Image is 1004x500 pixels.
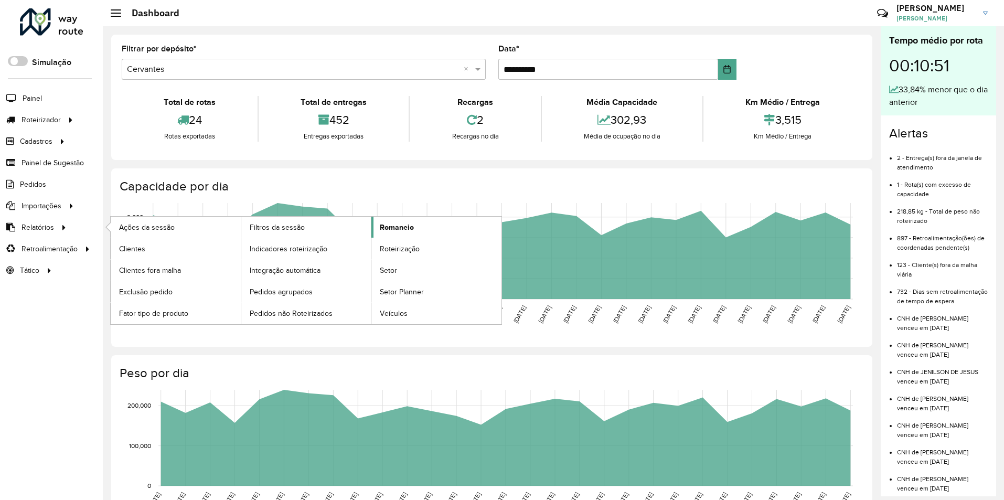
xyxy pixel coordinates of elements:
[111,238,241,259] a: Clientes
[544,131,700,142] div: Média de ocupação no dia
[119,243,145,254] span: Clientes
[119,222,175,233] span: Ações da sessão
[371,238,501,259] a: Roteirização
[20,179,46,190] span: Pedidos
[498,42,519,55] label: Data
[371,281,501,302] a: Setor Planner
[896,14,975,23] span: [PERSON_NAME]
[896,3,975,13] h3: [PERSON_NAME]
[261,131,406,142] div: Entregas exportadas
[124,96,255,109] div: Total de rotas
[129,442,151,449] text: 100,000
[241,217,371,238] a: Filtros da sessão
[147,482,151,489] text: 0
[119,265,181,276] span: Clientes fora malha
[897,252,988,279] li: 123 - Cliente(s) fora da malha viária
[889,34,988,48] div: Tempo médio por rota
[371,217,501,238] a: Romaneio
[889,48,988,83] div: 00:10:51
[261,96,406,109] div: Total de entregas
[22,222,54,233] span: Relatórios
[371,303,501,324] a: Veículos
[111,217,241,238] a: Ações da sessão
[120,179,862,194] h4: Capacidade por dia
[811,304,826,324] text: [DATE]
[23,93,42,104] span: Painel
[718,59,736,80] button: Choose Date
[706,96,859,109] div: Km Médio / Entrega
[111,303,241,324] a: Fator tipo de produto
[897,359,988,386] li: CNH de JENILSON DE JESUS venceu em [DATE]
[380,265,397,276] span: Setor
[889,126,988,141] h4: Alertas
[612,304,627,324] text: [DATE]
[512,304,527,324] text: [DATE]
[537,304,552,324] text: [DATE]
[241,260,371,281] a: Integração automática
[241,238,371,259] a: Indicadores roteirização
[20,136,52,147] span: Cadastros
[380,243,420,254] span: Roteirização
[20,265,39,276] span: Tático
[897,199,988,226] li: 218,85 kg - Total de peso não roteirizado
[250,286,313,297] span: Pedidos agrupados
[380,286,424,297] span: Setor Planner
[121,7,179,19] h2: Dashboard
[122,42,197,55] label: Filtrar por depósito
[119,286,173,297] span: Exclusão pedido
[897,333,988,359] li: CNH de [PERSON_NAME] venceu em [DATE]
[32,56,71,69] label: Simulação
[836,304,851,324] text: [DATE]
[111,281,241,302] a: Exclusão pedido
[22,243,78,254] span: Retroalimentação
[752,3,861,31] div: Críticas? Dúvidas? Elogios? Sugestões? Entre em contato conosco!
[871,2,894,25] a: Contato Rápido
[127,402,151,409] text: 200,000
[22,114,61,125] span: Roteirizador
[22,157,84,168] span: Painel de Sugestão
[241,281,371,302] a: Pedidos agrupados
[380,222,414,233] span: Romaneio
[761,304,776,324] text: [DATE]
[261,109,406,131] div: 452
[706,109,859,131] div: 3,515
[544,96,700,109] div: Média Capacidade
[897,386,988,413] li: CNH de [PERSON_NAME] venceu em [DATE]
[250,265,321,276] span: Integração automática
[124,109,255,131] div: 24
[22,200,61,211] span: Importações
[111,260,241,281] a: Clientes fora malha
[637,304,652,324] text: [DATE]
[736,304,752,324] text: [DATE]
[786,304,802,324] text: [DATE]
[412,131,538,142] div: Recargas no dia
[412,96,538,109] div: Recargas
[241,303,371,324] a: Pedidos não Roteirizados
[897,279,988,306] li: 732 - Dias sem retroalimentação de tempo de espera
[897,466,988,493] li: CNH de [PERSON_NAME] venceu em [DATE]
[127,214,143,220] text: 8,000
[464,63,473,76] span: Clear all
[687,304,702,324] text: [DATE]
[897,413,988,440] li: CNH de [PERSON_NAME] venceu em [DATE]
[250,308,333,319] span: Pedidos não Roteirizados
[371,260,501,281] a: Setor
[889,83,988,109] div: 33,84% menor que o dia anterior
[897,440,988,466] li: CNH de [PERSON_NAME] venceu em [DATE]
[897,145,988,172] li: 2 - Entrega(s) fora da janela de atendimento
[706,131,859,142] div: Km Médio / Entrega
[120,366,862,381] h4: Peso por dia
[661,304,677,324] text: [DATE]
[412,109,538,131] div: 2
[380,308,408,319] span: Veículos
[562,304,577,324] text: [DATE]
[124,131,255,142] div: Rotas exportadas
[250,222,305,233] span: Filtros da sessão
[897,172,988,199] li: 1 - Rota(s) com excesso de capacidade
[897,226,988,252] li: 897 - Retroalimentação(ões) de coordenadas pendente(s)
[587,304,602,324] text: [DATE]
[897,306,988,333] li: CNH de [PERSON_NAME] venceu em [DATE]
[711,304,727,324] text: [DATE]
[250,243,327,254] span: Indicadores roteirização
[544,109,700,131] div: 302,93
